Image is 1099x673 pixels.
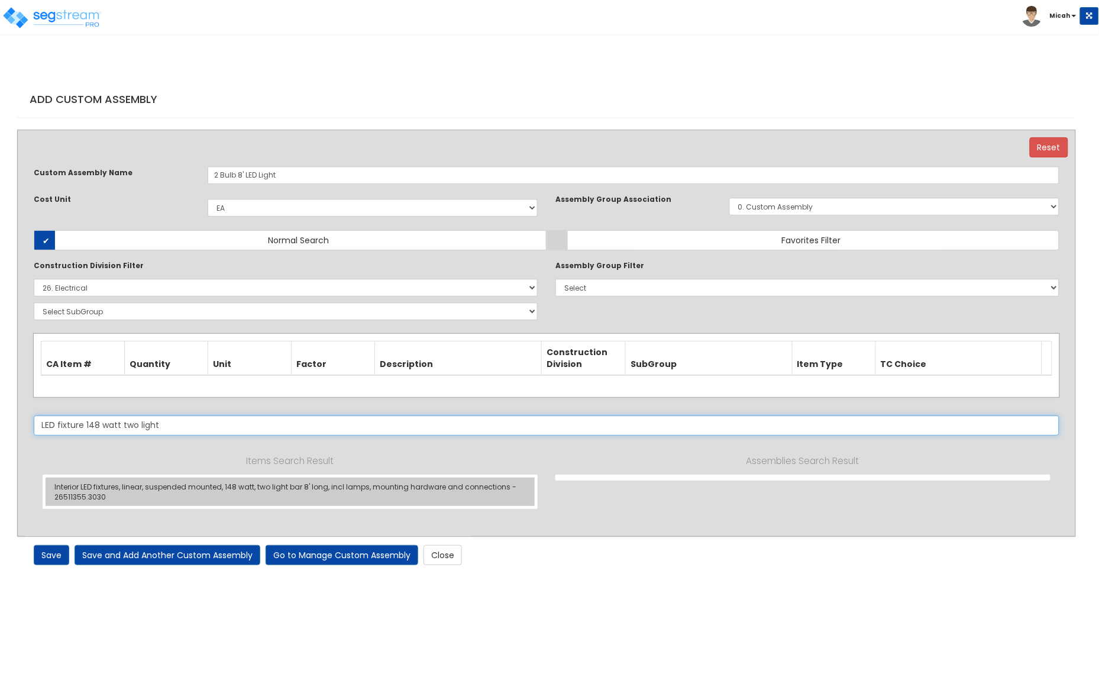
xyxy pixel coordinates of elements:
label: Favorites Filter will only return results from a pre-selected group of the most commonly used Ite... [547,230,1059,250]
small: Custom Assembly Name [34,168,132,178]
th: Quantity [124,341,208,375]
th: TC Choice [875,341,1042,375]
small: Assembly Group Filter [555,261,644,271]
a: Close [424,545,462,565]
p: Assemblies Search Result [555,453,1050,469]
a: Interior LED fixtures, linear, suspended mounted, 148 watt, two light bar 8' long, incl lamps, mo... [46,478,535,506]
a: Reset [1030,137,1068,157]
th: Construction Division [542,341,626,375]
a: Save [34,545,69,565]
span: Favorites Filter [782,234,841,246]
img: logo_pro_r.png [2,6,102,30]
th: Unit [208,341,292,375]
h4: Add Custom Assembly [30,94,1069,105]
th: Item Type [792,341,875,375]
span: Normal Search [268,234,329,246]
small: Construction Division Filter [34,261,144,271]
small: Cost Unit [34,195,71,204]
a: Save and Add Another Custom Assembly [75,545,260,565]
input: search items or assemblies [34,416,1059,436]
th: CA Item # [41,341,125,375]
label: Normal Search works like a normal search query and returns Items and Assemblies (from the RS Mean... [34,230,547,250]
div: For Favorites Filter: This is a filter that allows the user to narrow the Favorites Filter result... [34,259,538,297]
a: Go to Manage Custom Assembly [266,545,418,565]
div: For Favorites Filter: This is a filter that allows the user to narrow the Favorites Filter result... [555,259,1059,297]
th: SubGroup [626,341,793,375]
small: Assembly Group Association [555,195,671,204]
th: Description [375,341,542,375]
th: Factor [292,341,375,375]
b: Micah [1050,11,1071,20]
p: Items Search Result [43,453,538,469]
img: avatar.png [1022,6,1042,27]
